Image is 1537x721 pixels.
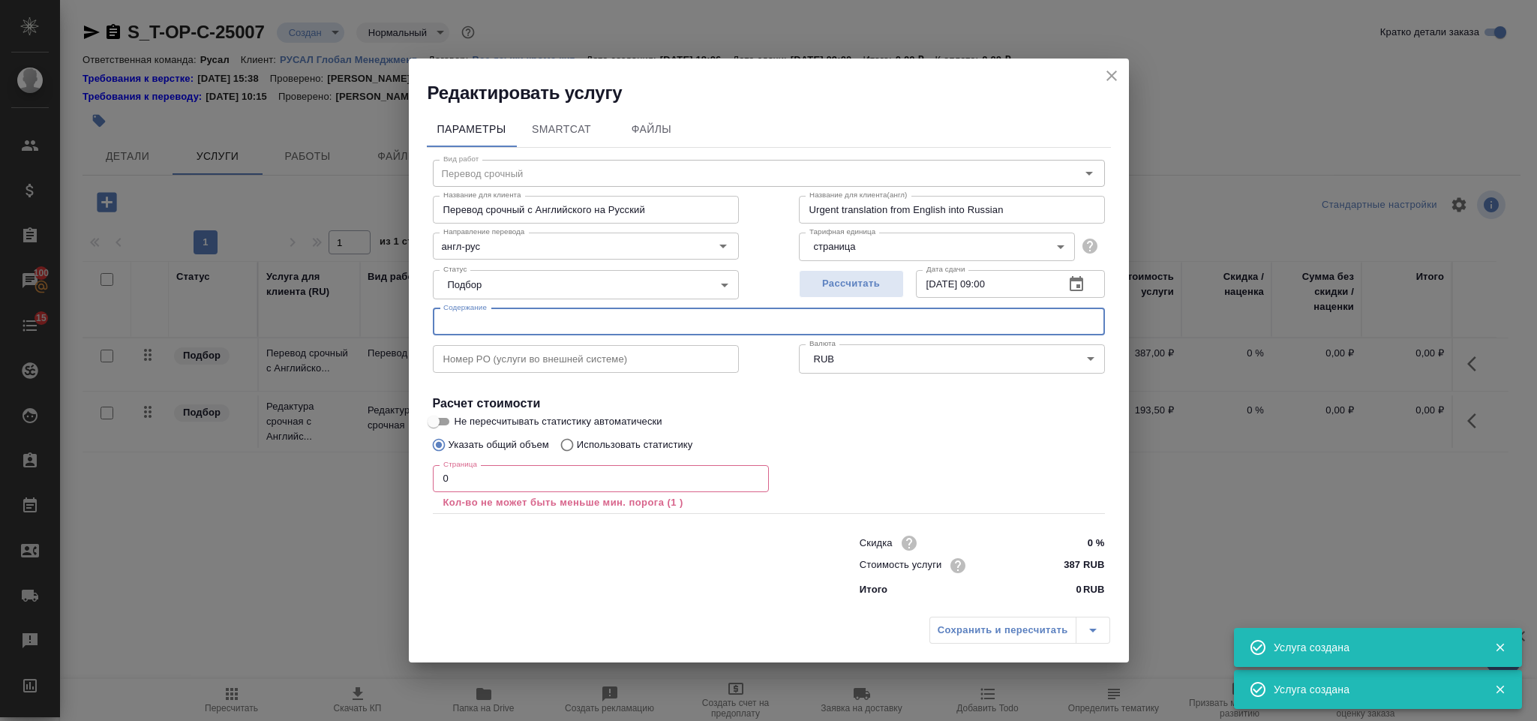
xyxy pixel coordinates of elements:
p: Скидка [860,536,893,551]
span: SmartCat [526,120,598,139]
button: Рассчитать [799,270,904,298]
span: Параметры [436,120,508,139]
div: split button [929,617,1110,644]
div: Услуга создана [1274,682,1472,697]
p: Использовать статистику [577,437,693,452]
button: close [1100,65,1123,87]
p: Кол-во не может быть меньше мин. порога (1 ) [443,495,758,510]
p: RUB [1083,582,1105,597]
button: Open [713,236,734,257]
p: Итого [860,582,887,597]
span: Файлы [616,120,688,139]
div: RUB [799,344,1105,373]
span: Рассчитать [807,275,896,293]
input: ✎ Введи что-нибудь [1048,554,1104,576]
div: страница [799,233,1075,261]
p: Стоимость услуги [860,557,942,572]
button: Закрыть [1484,683,1515,696]
button: страница [809,240,860,253]
input: ✎ Введи что-нибудь [1048,532,1104,554]
p: Указать общий объем [449,437,549,452]
button: RUB [809,353,839,365]
h4: Расчет стоимости [433,395,1105,413]
button: Закрыть [1484,641,1515,654]
button: Подбор [443,278,487,291]
div: Подбор [433,270,739,299]
h2: Редактировать услугу [428,81,1129,105]
p: 0 [1076,582,1082,597]
div: Услуга создана [1274,640,1472,655]
span: Не пересчитывать статистику автоматически [455,414,662,429]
